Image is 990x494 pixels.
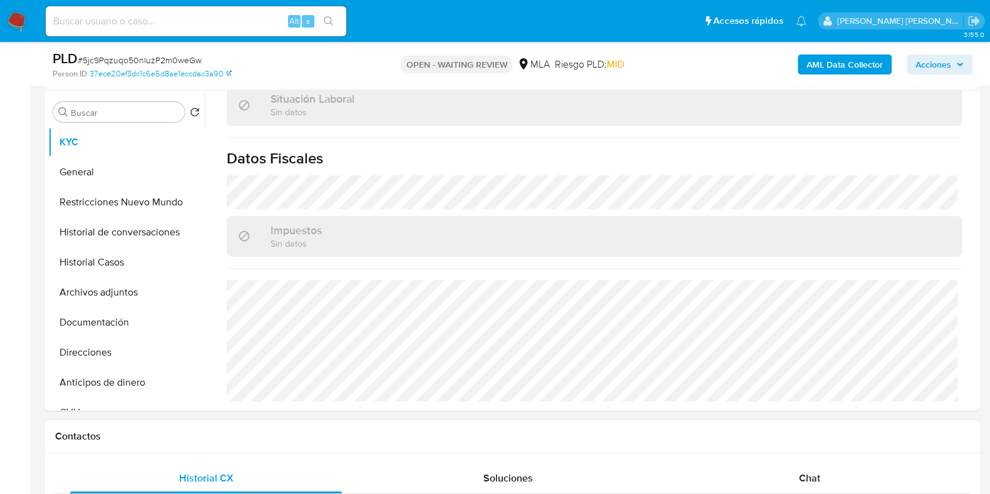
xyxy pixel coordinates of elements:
[517,58,549,71] div: MLA
[58,107,68,117] button: Buscar
[48,307,205,337] button: Documentación
[271,224,322,237] h3: Impuestos
[53,48,78,68] b: PLD
[799,471,820,485] span: Chat
[48,277,205,307] button: Archivos adjuntos
[606,57,624,71] span: MID
[807,54,883,75] b: AML Data Collector
[306,15,310,27] span: s
[967,14,981,28] a: Salir
[48,247,205,277] button: Historial Casos
[53,68,87,80] b: Person ID
[227,149,962,168] h1: Datos Fiscales
[907,54,972,75] button: Acciones
[554,58,624,71] span: Riesgo PLD:
[271,237,322,249] p: Sin datos
[713,14,783,28] span: Accesos rápidos
[55,430,970,443] h1: Contactos
[48,217,205,247] button: Historial de conversaciones
[48,368,205,398] button: Anticipos de dinero
[963,29,984,39] span: 3.155.0
[401,56,512,73] p: OPEN - WAITING REVIEW
[271,92,354,106] h3: Situación Laboral
[837,15,964,27] p: noelia.huarte@mercadolibre.com
[78,54,202,66] span: # 5jc9Pqzuqo50nluzP2m0weGw
[90,68,232,80] a: 37ece20ef3dc1c6e5d8ae1eccdac3a90
[48,398,205,428] button: CVU
[48,157,205,187] button: General
[71,107,180,118] input: Buscar
[227,85,962,125] div: Situación LaboralSin datos
[48,127,205,157] button: KYC
[46,13,346,29] input: Buscar usuario o caso...
[316,13,341,30] button: search-icon
[227,216,962,257] div: ImpuestosSin datos
[289,15,299,27] span: Alt
[483,471,533,485] span: Soluciones
[796,16,807,26] a: Notificaciones
[48,187,205,217] button: Restricciones Nuevo Mundo
[190,107,200,121] button: Volver al orden por defecto
[915,54,951,75] span: Acciones
[798,54,892,75] button: AML Data Collector
[179,471,234,485] span: Historial CX
[271,106,354,118] p: Sin datos
[48,337,205,368] button: Direcciones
